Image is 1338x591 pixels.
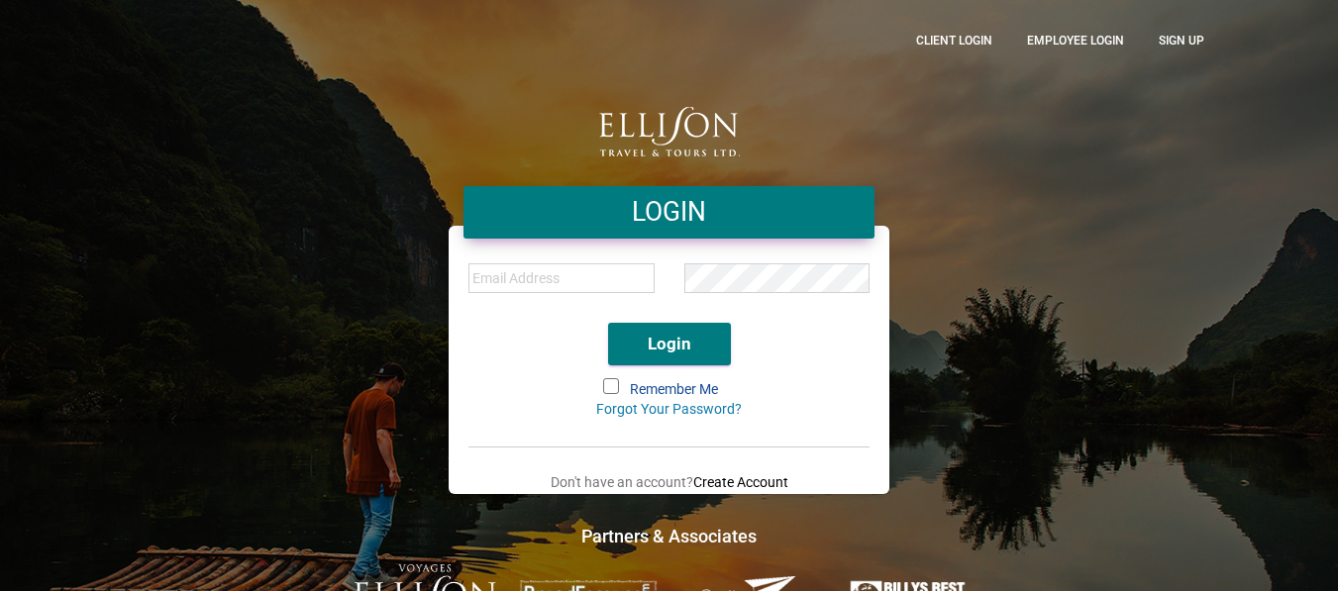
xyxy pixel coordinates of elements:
label: Remember Me [605,380,733,400]
a: CLient Login [901,15,1007,65]
a: Employee Login [1012,15,1139,65]
h4: Partners & Associates [120,524,1219,548]
img: logo.png [599,107,740,156]
a: Forgot Your Password? [596,401,742,417]
button: Login [608,323,731,365]
h4: LOGIN [478,194,860,231]
a: Sign up [1144,15,1219,65]
p: Don't have an account? [468,470,870,494]
input: Email Address [468,263,655,293]
a: Create Account [693,474,788,490]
